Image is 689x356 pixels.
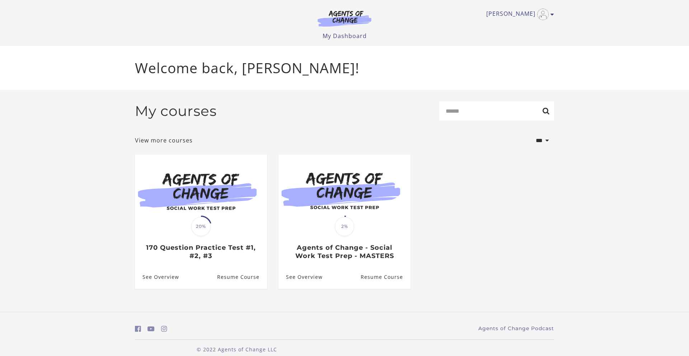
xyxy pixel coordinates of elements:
[323,32,367,40] a: My Dashboard
[135,103,217,120] h2: My courses
[135,136,193,145] a: View more courses
[135,325,141,332] i: https://www.facebook.com/groups/aswbtestprep (Open in a new window)
[135,324,141,334] a: https://www.facebook.com/groups/aswbtestprep (Open in a new window)
[135,346,339,353] p: © 2022 Agents of Change LLC
[142,244,259,260] h3: 170 Question Practice Test #1, #2, #3
[335,217,354,236] span: 2%
[278,266,323,289] a: Agents of Change - Social Work Test Prep - MASTERS: See Overview
[478,325,554,332] a: Agents of Change Podcast
[135,57,554,79] p: Welcome back, [PERSON_NAME]!
[286,244,403,260] h3: Agents of Change - Social Work Test Prep - MASTERS
[135,266,179,289] a: 170 Question Practice Test #1, #2, #3: See Overview
[161,325,167,332] i: https://www.instagram.com/agentsofchangeprep/ (Open in a new window)
[161,324,167,334] a: https://www.instagram.com/agentsofchangeprep/ (Open in a new window)
[147,325,155,332] i: https://www.youtube.com/c/AgentsofChangeTestPrepbyMeaganMitchell (Open in a new window)
[217,266,267,289] a: 170 Question Practice Test #1, #2, #3: Resume Course
[147,324,155,334] a: https://www.youtube.com/c/AgentsofChangeTestPrepbyMeaganMitchell (Open in a new window)
[486,9,550,20] a: Toggle menu
[310,10,379,27] img: Agents of Change Logo
[191,217,211,236] span: 20%
[361,266,411,289] a: Agents of Change - Social Work Test Prep - MASTERS: Resume Course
